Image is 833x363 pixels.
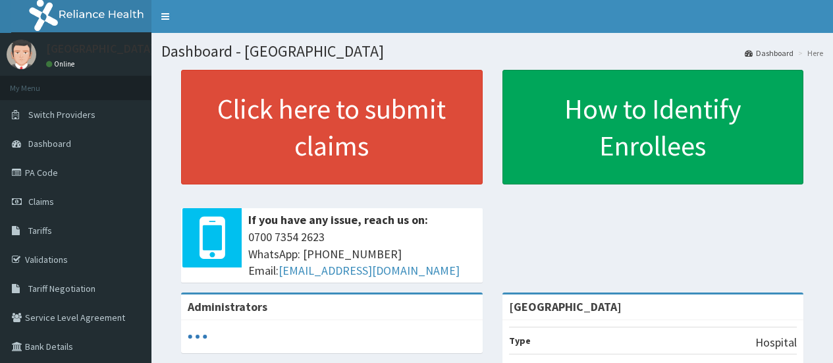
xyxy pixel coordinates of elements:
b: If you have any issue, reach us on: [248,212,428,227]
b: Type [509,335,531,347]
span: Tariffs [28,225,52,237]
p: Hospital [755,334,797,351]
span: Claims [28,196,54,208]
strong: [GEOGRAPHIC_DATA] [509,299,622,314]
span: Dashboard [28,138,71,150]
a: [EMAIL_ADDRESS][DOMAIN_NAME] [279,263,460,278]
svg: audio-loading [188,327,207,347]
a: Online [46,59,78,69]
a: How to Identify Enrollees [502,70,804,184]
li: Here [795,47,823,59]
h1: Dashboard - [GEOGRAPHIC_DATA] [161,43,823,60]
p: [GEOGRAPHIC_DATA] [46,43,155,55]
a: Click here to submit claims [181,70,483,184]
img: User Image [7,40,36,69]
b: Administrators [188,299,267,314]
span: Tariff Negotiation [28,283,95,294]
span: 0700 7354 2623 WhatsApp: [PHONE_NUMBER] Email: [248,229,476,279]
a: Dashboard [745,47,793,59]
span: Switch Providers [28,109,95,121]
